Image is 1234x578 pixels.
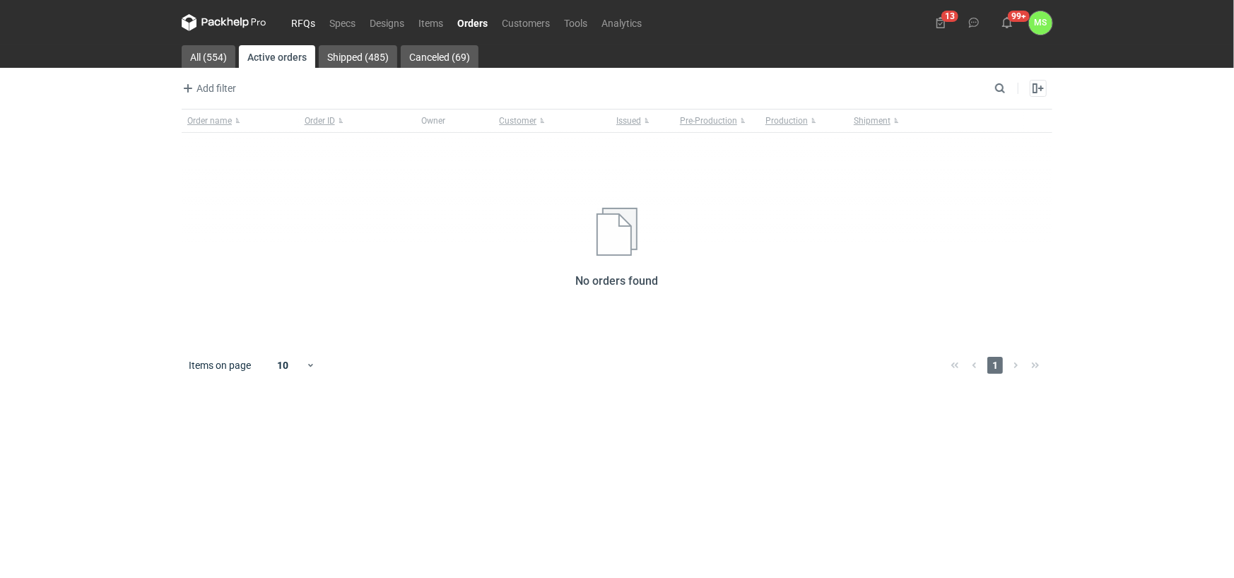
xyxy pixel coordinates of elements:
a: Items [411,14,450,31]
a: RFQs [284,14,322,31]
a: Designs [363,14,411,31]
a: Tools [557,14,594,31]
span: 1 [987,357,1003,374]
div: 10 [260,355,306,375]
svg: Packhelp Pro [182,14,266,31]
button: Add filter [179,80,237,97]
a: Specs [322,14,363,31]
button: 13 [929,11,952,34]
span: Items on page [189,358,251,372]
input: Search [992,80,1037,97]
div: Magdalena Szumiło [1029,11,1052,35]
h2: No orders found [576,273,659,290]
a: Analytics [594,14,649,31]
button: 99+ [996,11,1018,34]
a: Orders [450,14,495,31]
a: Canceled (69) [401,45,478,68]
a: Customers [495,14,557,31]
a: All (554) [182,45,235,68]
button: MS [1029,11,1052,35]
a: Shipped (485) [319,45,397,68]
span: Add filter [180,80,236,97]
a: Active orders [239,45,315,68]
